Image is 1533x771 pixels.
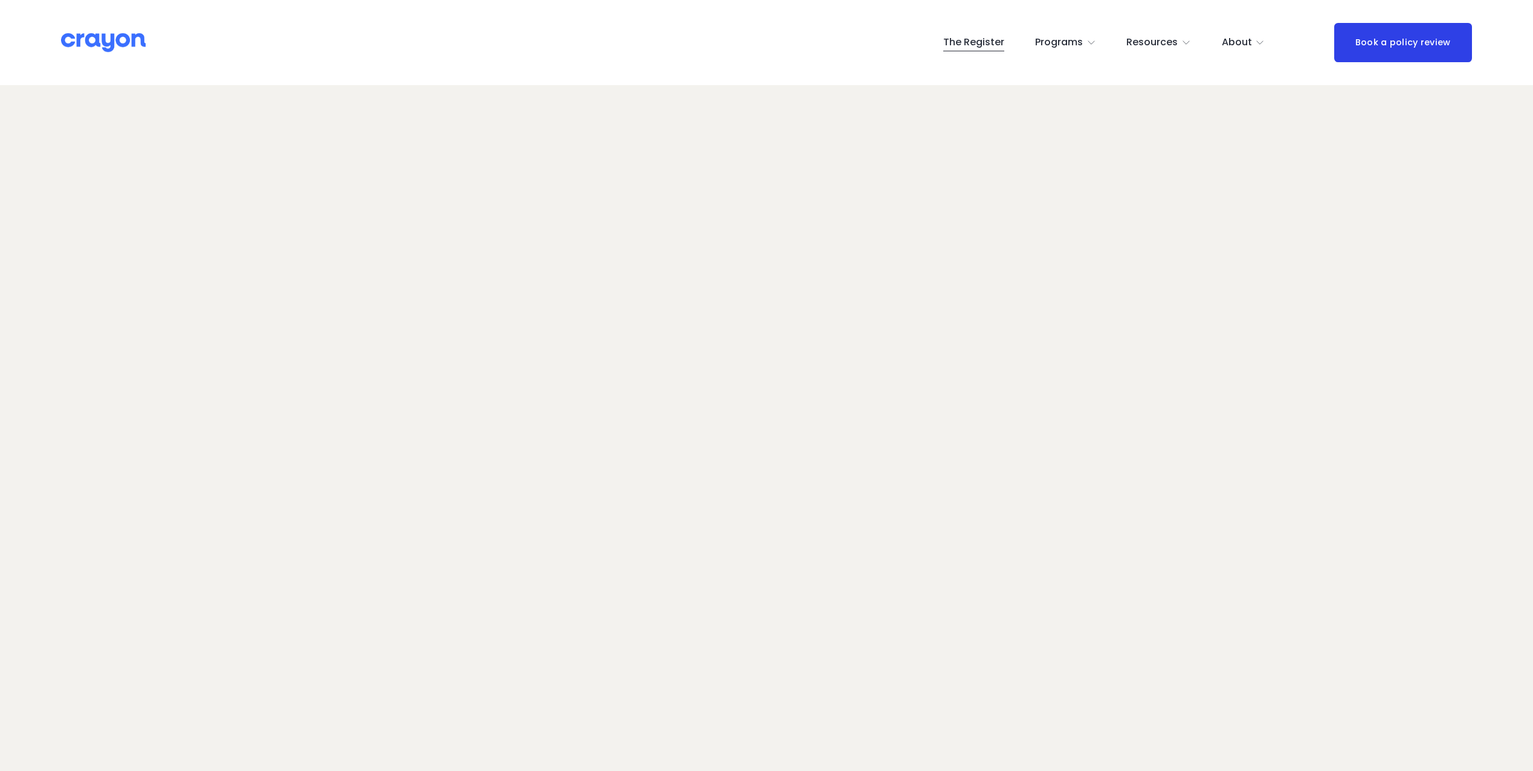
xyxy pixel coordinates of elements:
img: Crayon [61,32,146,53]
a: folder dropdown [1126,33,1191,53]
a: folder dropdown [1035,33,1096,53]
span: About [1222,34,1252,51]
span: Resources [1126,34,1178,51]
a: folder dropdown [1222,33,1265,53]
a: Book a policy review [1334,23,1472,62]
a: The Register [943,33,1004,53]
span: Programs [1035,34,1083,51]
